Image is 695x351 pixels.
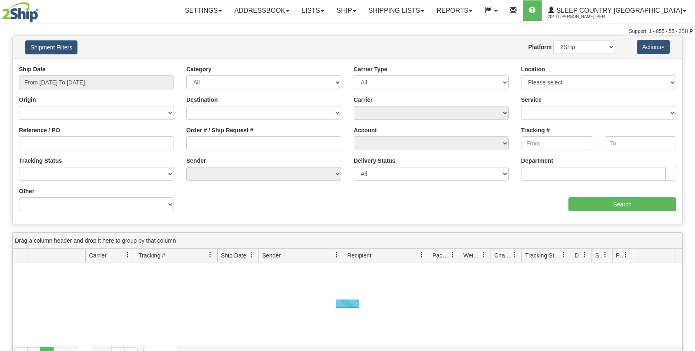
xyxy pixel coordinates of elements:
a: Sleep Country [GEOGRAPHIC_DATA] 2044 / [PERSON_NAME] [PERSON_NAME] [542,0,693,21]
label: Account [354,126,377,134]
label: Platform [528,43,552,51]
label: Tracking # [521,126,549,134]
a: Shipment Issues filter column settings [598,248,612,262]
label: Other [19,187,34,195]
button: Shipment Filters [25,40,77,54]
span: 2044 / [PERSON_NAME] [PERSON_NAME] [548,13,610,21]
a: Shipping lists [362,0,430,21]
a: Carrier filter column settings [121,248,135,262]
input: Search [568,197,676,211]
a: Reports [430,0,479,21]
label: Destination [186,96,218,104]
label: Service [521,96,542,104]
label: Department [521,157,553,165]
label: Order # / Ship Request # [186,126,254,134]
div: Support: 1 - 855 - 55 - 2SHIP [2,28,693,35]
span: Packages [432,251,450,260]
label: Location [521,65,545,73]
label: Tracking Status [19,157,62,165]
a: Ship Date filter column settings [244,248,258,262]
label: Sender [186,157,206,165]
a: Lists [296,0,330,21]
a: Settings [178,0,228,21]
input: To [605,136,676,150]
img: logo2044.jpg [2,2,38,23]
a: Recipient filter column settings [415,248,429,262]
a: Pickup Status filter column settings [619,248,633,262]
span: Tracking # [139,251,165,260]
a: Sender filter column settings [330,248,344,262]
label: Origin [19,96,36,104]
span: Charge [494,251,512,260]
iframe: chat widget [676,133,694,218]
span: Delivery Status [575,251,582,260]
span: Shipment Issues [595,251,602,260]
label: Reference / PO [19,126,60,134]
label: Carrier Type [354,65,387,73]
input: From [521,136,592,150]
span: Ship Date [221,251,246,260]
a: Packages filter column settings [446,248,460,262]
label: Ship Date [19,65,46,73]
span: Sender [262,251,281,260]
span: Weight [463,251,481,260]
button: Actions [637,40,670,54]
a: Tracking Status filter column settings [557,248,571,262]
span: Sleep Country [GEOGRAPHIC_DATA] [554,7,682,14]
span: Pickup Status [616,251,623,260]
span: Carrier [89,251,107,260]
a: Weight filter column settings [477,248,491,262]
a: Charge filter column settings [507,248,521,262]
span: Recipient [347,251,371,260]
a: Delivery Status filter column settings [578,248,592,262]
a: Addressbook [228,0,296,21]
a: Tracking # filter column settings [203,248,217,262]
div: grid grouping header [13,233,682,249]
span: Tracking Status [525,251,561,260]
a: Ship [330,0,362,21]
label: Delivery Status [354,157,395,165]
label: Category [186,65,211,73]
label: Carrier [354,96,373,104]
